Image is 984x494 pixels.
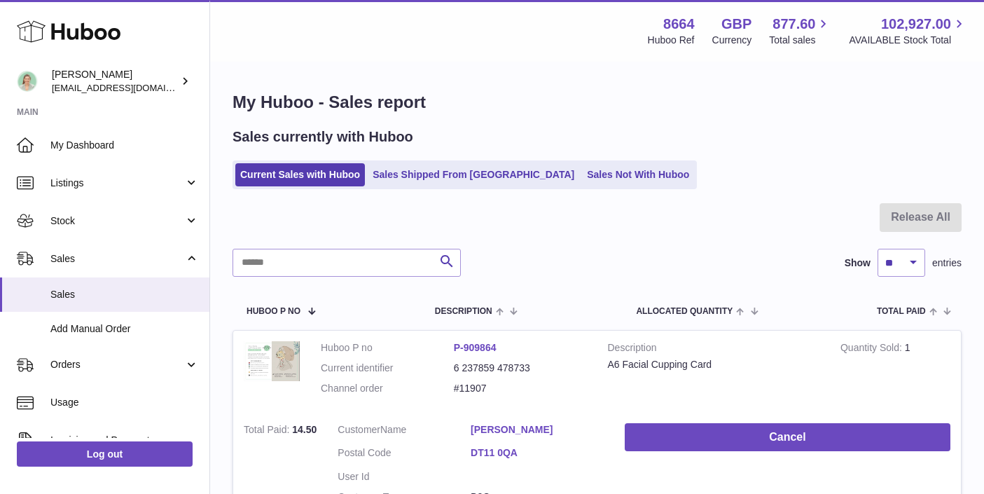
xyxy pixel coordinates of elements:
span: Invoicing and Payments [50,434,184,447]
dd: 6 237859 478733 [454,362,587,375]
strong: 8664 [663,15,695,34]
dt: Huboo P no [321,341,454,355]
span: AVAILABLE Stock Total [849,34,967,47]
strong: Quantity Sold [840,342,905,357]
span: [EMAIL_ADDRESS][DOMAIN_NAME] [52,82,206,93]
div: A6 Facial Cupping Card [608,358,819,371]
label: Show [845,256,871,270]
span: Usage [50,396,199,409]
a: Sales Shipped From [GEOGRAPHIC_DATA] [368,163,579,186]
div: Huboo Ref [648,34,695,47]
dt: User Id [338,470,471,483]
img: hello@thefacialcuppingexpert.com [17,71,38,92]
span: Customer [338,424,380,435]
div: Currency [712,34,752,47]
span: Sales [50,252,184,266]
span: Sales [50,288,199,301]
div: [PERSON_NAME] [52,68,178,95]
span: Total sales [769,34,831,47]
a: Current Sales with Huboo [235,163,365,186]
dt: Postal Code [338,446,471,463]
strong: GBP [721,15,751,34]
td: 1 [830,331,961,413]
a: P-909864 [454,342,497,353]
a: Log out [17,441,193,467]
span: Add Manual Order [50,322,199,336]
dt: Current identifier [321,362,454,375]
a: 102,927.00 AVAILABLE Stock Total [849,15,967,47]
span: 14.50 [292,424,317,435]
strong: Total Paid [244,424,292,439]
button: Cancel [625,423,950,452]
a: Sales Not With Huboo [582,163,694,186]
span: Huboo P no [247,307,300,316]
span: Stock [50,214,184,228]
img: 86641701929898.png [244,341,300,381]
span: 877.60 [772,15,815,34]
span: 102,927.00 [881,15,951,34]
span: Orders [50,358,184,371]
strong: Description [608,341,819,358]
h2: Sales currently with Huboo [233,128,413,146]
span: Description [435,307,492,316]
span: ALLOCATED Quantity [636,307,733,316]
dt: Name [338,423,471,440]
dd: #11907 [454,382,587,395]
a: [PERSON_NAME] [471,423,604,437]
a: DT11 0QA [471,446,604,460]
span: entries [932,256,962,270]
span: Listings [50,177,184,190]
span: Total paid [877,307,926,316]
h1: My Huboo - Sales report [233,91,962,114]
dt: Channel order [321,382,454,395]
span: My Dashboard [50,139,199,152]
a: 877.60 Total sales [769,15,831,47]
